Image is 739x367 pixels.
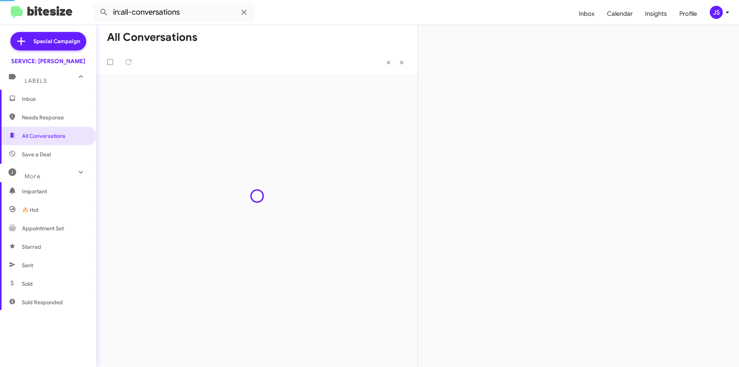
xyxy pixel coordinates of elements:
span: 🔥 Hot [22,206,38,214]
span: » [400,57,404,67]
span: Sent [22,261,33,269]
button: Next [395,54,408,70]
a: Special Campaign [10,32,86,50]
span: Appointment Set [22,225,64,232]
h1: All Conversations [107,31,197,44]
span: Inbox [22,95,87,103]
button: Previous [382,54,395,70]
div: JS [710,6,723,19]
a: Inbox [573,3,601,25]
span: Sold Responded [22,298,63,306]
div: SERVICE: [PERSON_NAME] [11,57,85,65]
span: Sold [22,280,33,288]
span: All Conversations [22,132,65,140]
button: JS [703,6,731,19]
input: Search [93,3,255,22]
a: Profile [673,3,703,25]
span: Save a Deal [22,151,51,158]
a: Calendar [601,3,639,25]
a: Insights [639,3,673,25]
span: Important [22,188,87,195]
span: Starred [22,243,41,251]
span: « [386,57,391,67]
span: Special Campaign [33,37,80,45]
span: Needs Response [22,114,87,121]
nav: Page navigation example [382,54,408,70]
span: Labels [25,77,47,84]
span: More [25,173,40,180]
